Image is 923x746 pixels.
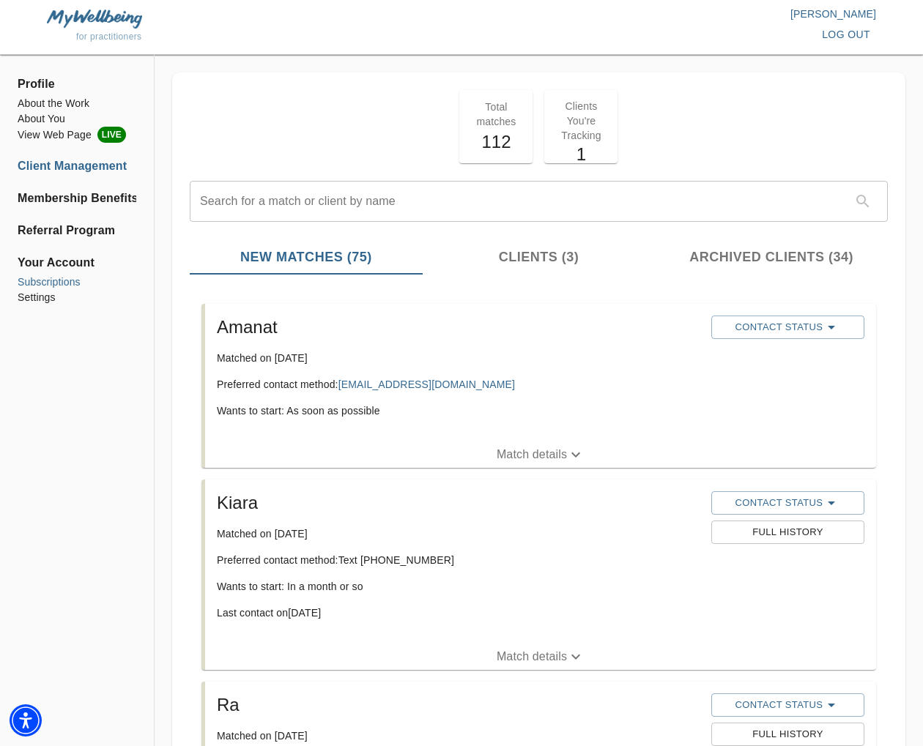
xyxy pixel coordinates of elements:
[711,693,864,717] button: Contact Status
[497,446,567,463] p: Match details
[217,579,700,594] p: Wants to start: In a month or so
[338,378,515,390] a: [EMAIL_ADDRESS][DOMAIN_NAME]
[553,99,609,143] p: Clients You're Tracking
[431,247,647,267] span: Clients (3)
[205,441,876,468] button: Match details
[18,127,136,143] li: View Web Page
[217,491,700,515] h5: Kiara
[18,222,136,239] a: Referral Program
[97,127,126,143] span: LIVE
[18,275,136,290] a: Subscriptions
[822,26,870,44] span: log out
[217,377,700,392] p: Preferred contact method:
[217,351,700,365] p: Matched on [DATE]
[217,526,700,541] p: Matched on [DATE]
[217,316,700,339] h5: Amanat
[18,190,136,207] a: Membership Benefits
[497,648,567,665] p: Match details
[664,247,879,267] span: Archived Clients (34)
[18,96,136,111] a: About the Work
[719,696,857,714] span: Contact Status
[76,31,142,42] span: for practitioners
[719,494,857,512] span: Contact Status
[217,553,700,567] p: Preferred contact method: Text [PHONE_NUMBER]
[553,143,609,166] h5: 1
[711,723,864,746] button: Full History
[711,491,864,515] button: Contact Status
[18,254,136,272] span: Your Account
[711,316,864,339] button: Contact Status
[18,127,136,143] a: View Web PageLIVE
[468,130,524,154] h5: 112
[217,605,700,620] p: Last contact on [DATE]
[199,247,414,267] span: New Matches (75)
[18,290,136,305] a: Settings
[816,21,876,48] button: log out
[711,521,864,544] button: Full History
[719,318,857,336] span: Contact Status
[461,7,876,21] p: [PERSON_NAME]
[468,100,524,129] p: Total matches
[18,75,136,93] span: Profile
[18,157,136,175] a: Client Management
[217,728,700,743] p: Matched on [DATE]
[205,644,876,670] button: Match details
[10,704,42,736] div: Accessibility Menu
[47,10,142,28] img: MyWellbeing
[719,726,857,743] span: Full History
[217,403,700,418] p: Wants to start: As soon as possible
[18,111,136,127] a: About You
[719,524,857,541] span: Full History
[217,693,700,717] h5: Ra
